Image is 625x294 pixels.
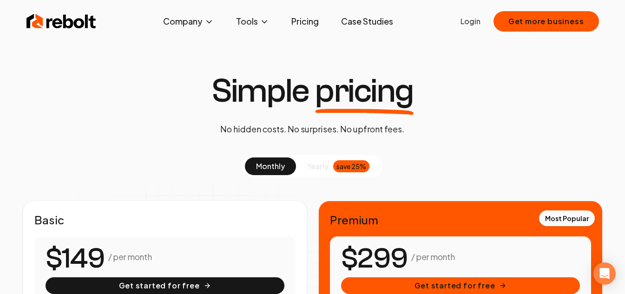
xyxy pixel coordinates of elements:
[315,74,414,108] span: pricing
[341,238,408,280] number-flow-react: $299
[46,238,105,280] number-flow-react: $149
[46,277,284,294] button: Get started for free
[211,74,414,108] h1: Simple
[296,157,381,175] button: yearlysave 25%
[245,157,296,175] button: monthly
[334,12,401,31] a: Case Studies
[461,16,480,27] a: Login
[156,12,221,31] button: Company
[307,161,329,172] span: yearly
[593,262,616,285] div: Open Intercom Messenger
[229,12,276,31] button: Tools
[493,11,599,32] button: Get more business
[341,277,580,294] button: Get started for free
[411,250,454,263] p: / per month
[284,12,326,31] a: Pricing
[26,12,96,31] img: Rebolt Logo
[34,212,296,227] h2: Basic
[256,161,285,171] span: monthly
[220,123,404,136] p: No hidden costs. No surprises. No upfront fees.
[333,160,369,172] div: save 25%
[330,212,591,227] h2: Premium
[108,250,151,263] p: / per month
[539,210,595,226] div: Most Popular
